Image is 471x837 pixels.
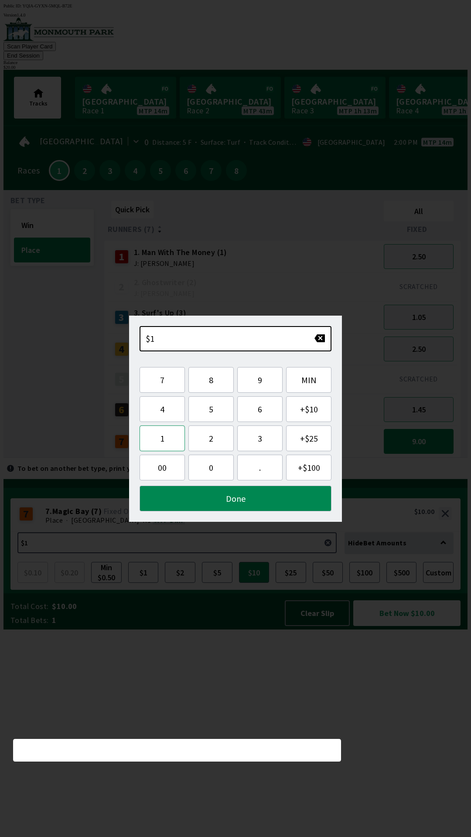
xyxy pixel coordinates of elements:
span: 9 [245,374,275,385]
span: 5 [196,404,226,415]
span: Done [147,493,324,504]
button: 5 [188,396,234,422]
button: +$100 [286,455,331,480]
button: MIN [286,367,331,393]
button: 1 [140,425,185,451]
span: 6 [245,404,275,415]
span: . [245,462,275,473]
button: 8 [188,367,234,393]
button: Done [140,486,331,511]
button: +$25 [286,425,331,451]
span: 7 [147,374,177,385]
button: 9 [237,367,283,393]
span: 3 [245,433,275,444]
span: $1 [146,333,155,344]
span: 2 [196,433,226,444]
button: 3 [237,425,283,451]
button: 2 [188,425,234,451]
span: MIN [294,374,324,385]
span: 0 [196,462,226,473]
span: + $10 [294,404,324,415]
span: + $25 [294,433,324,444]
span: + $100 [294,462,324,473]
span: 4 [147,404,177,415]
span: 8 [196,374,226,385]
button: 4 [140,396,185,422]
button: 7 [140,367,185,393]
button: 6 [237,396,283,422]
button: +$10 [286,396,331,422]
button: . [237,455,283,480]
button: 00 [140,455,185,480]
button: 0 [188,455,234,480]
span: 00 [147,462,177,473]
